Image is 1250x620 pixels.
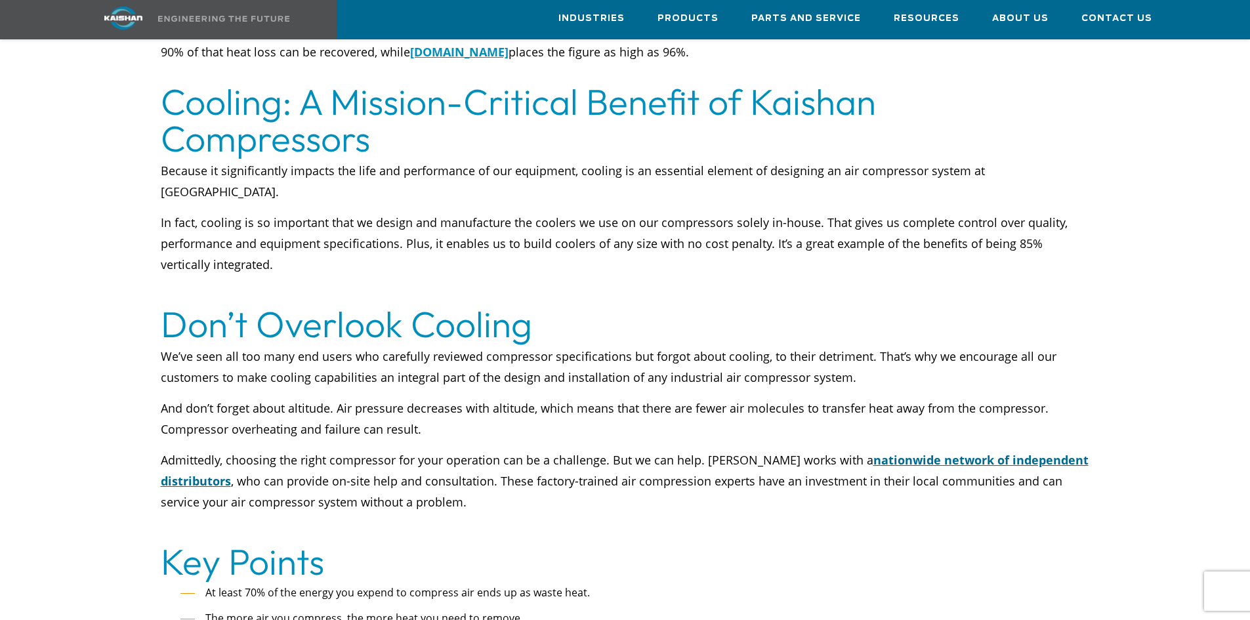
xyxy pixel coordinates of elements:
img: Engineering the future [158,16,289,22]
a: Parts and Service [751,1,861,36]
h2: Key Points [161,543,1090,580]
span: Industries [558,11,625,26]
a: [DOMAIN_NAME] [410,44,509,60]
p: And don’t forget about altitude. Air pressure decreases with altitude, which means that there are... [161,398,1090,440]
p: In fact, cooling is so important that we design and manufacture the coolers we use on our compres... [161,212,1090,275]
span: Products [657,11,719,26]
p: We’ve seen all too many end users who carefully reviewed compressor specifications but forgot abo... [161,346,1090,388]
p: Admittedly, choosing the right compressor for your operation can be a challenge. But we can help.... [161,449,1090,512]
span: Parts and Service [751,11,861,26]
span: Resources [894,11,959,26]
li: At least 70% of the energy you expend to compress air ends up as waste heat. [180,583,1090,602]
h2: Don’t Overlook Cooling [161,306,1090,342]
img: kaishan logo [74,7,173,30]
h2: Cooling: A Mission-Critical Benefit of Kaishan Compressors [161,83,1090,157]
a: Products [657,1,719,36]
a: Resources [894,1,959,36]
span: Contact Us [1081,11,1152,26]
p: We’re talking about a substantial benefit. In most cases, at least 70% to 80% of the energy used ... [161,20,1090,83]
a: About Us [992,1,1049,36]
span: About Us [992,11,1049,26]
a: Contact Us [1081,1,1152,36]
p: Because it significantly impacts the life and performance of our equipment, cooling is an essenti... [161,160,1090,202]
a: Industries [558,1,625,36]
